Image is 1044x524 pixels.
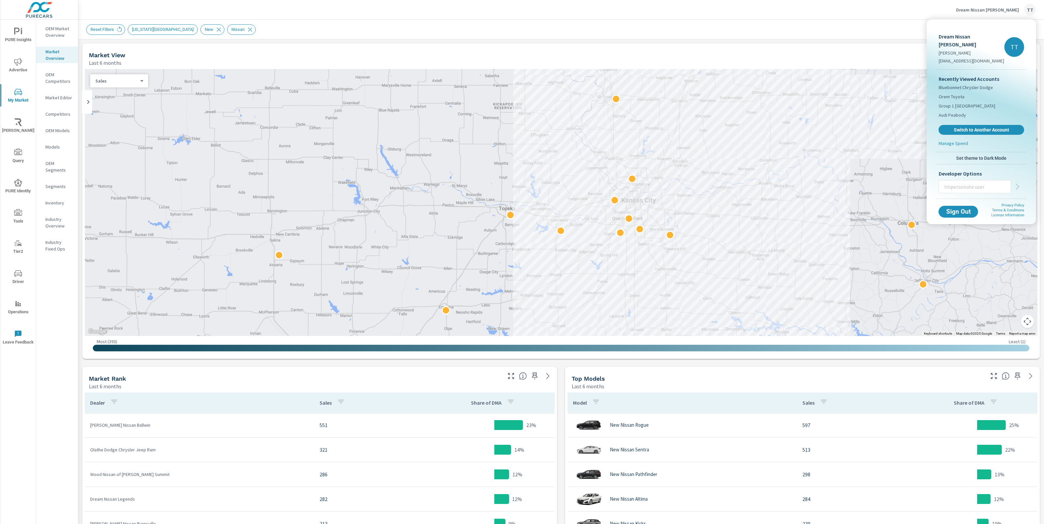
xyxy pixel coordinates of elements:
a: License Information [991,213,1024,217]
a: Switch to Another Account [939,125,1024,135]
span: Orem Toyota [939,93,964,100]
span: Audi Peabody [939,112,966,118]
p: Developer Options [939,170,1024,178]
p: Manage Spend [939,140,968,147]
button: Set theme to Dark Mode [936,152,1027,164]
a: Manage Spend [936,140,1027,149]
button: Sign Out [939,206,978,218]
span: Group 1 [GEOGRAPHIC_DATA] [939,103,995,109]
span: Switch to Another Account [942,127,1021,133]
span: Set theme to Dark Mode [939,155,1024,161]
span: Sign Out [944,209,973,215]
p: Dream Nissan [PERSON_NAME] [939,33,1005,48]
span: Bluebonnet Chrysler Dodge [939,84,993,91]
input: Impersonate user [939,178,1011,195]
p: [PERSON_NAME] [939,50,1005,56]
a: Privacy Policy [1002,203,1024,207]
p: [EMAIL_ADDRESS][DOMAIN_NAME] [939,58,1005,64]
p: Recently Viewed Accounts [939,75,1024,83]
a: Terms & Conditions [992,208,1024,212]
div: TT [1005,37,1024,57]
